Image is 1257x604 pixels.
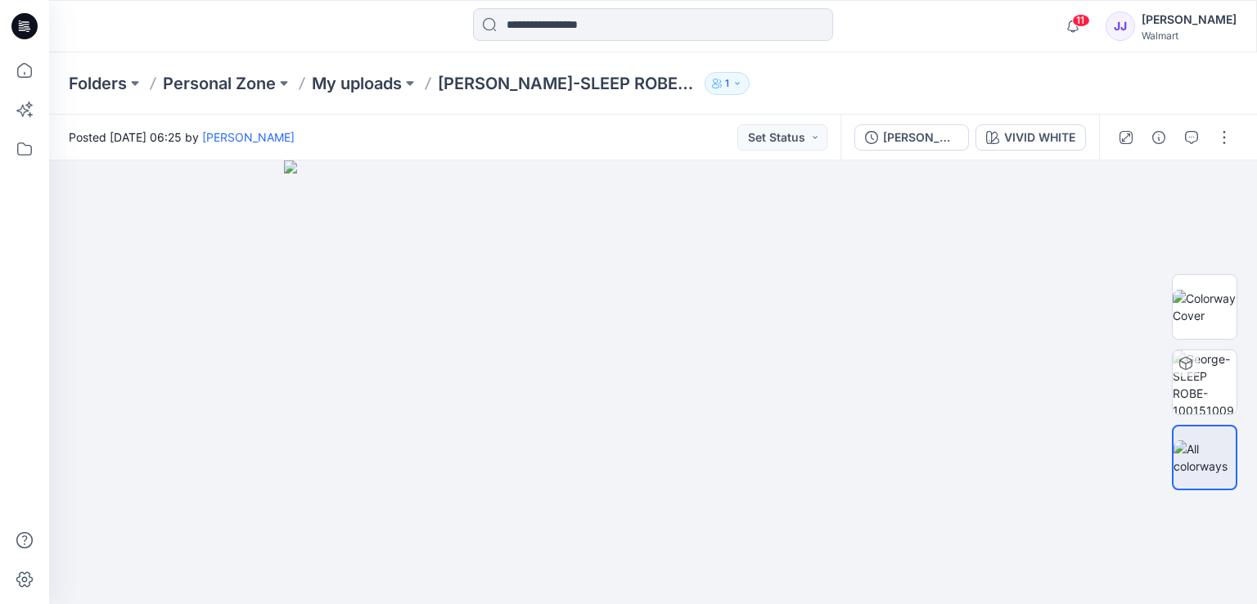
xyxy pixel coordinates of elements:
div: [PERSON_NAME] [1142,10,1237,29]
a: [PERSON_NAME] [202,130,295,144]
p: 1 [725,74,729,92]
img: Colorway Cover [1173,290,1237,324]
button: Details [1146,124,1172,151]
div: VIVID WHITE [1004,128,1075,146]
p: [PERSON_NAME]-SLEEP ROBE-100151009 [438,72,698,95]
a: Folders [69,72,127,95]
img: George-SLEEP ROBE-100151009 VIVID WHITE [1173,350,1237,414]
img: All colorways [1174,440,1236,475]
span: 11 [1072,14,1090,27]
button: VIVID WHITE [975,124,1086,151]
button: [PERSON_NAME]-SLEEP ROBE-100151009 [854,124,969,151]
div: JJ [1106,11,1135,41]
a: My uploads [312,72,402,95]
div: [PERSON_NAME]-SLEEP ROBE-100151009 [883,128,958,146]
img: eyJhbGciOiJIUzI1NiIsImtpZCI6IjAiLCJzbHQiOiJzZXMiLCJ0eXAiOiJKV1QifQ.eyJkYXRhIjp7InR5cGUiOiJzdG9yYW... [284,160,1023,604]
a: Personal Zone [163,72,276,95]
span: Posted [DATE] 06:25 by [69,128,295,146]
button: 1 [705,72,750,95]
div: Walmart [1142,29,1237,42]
